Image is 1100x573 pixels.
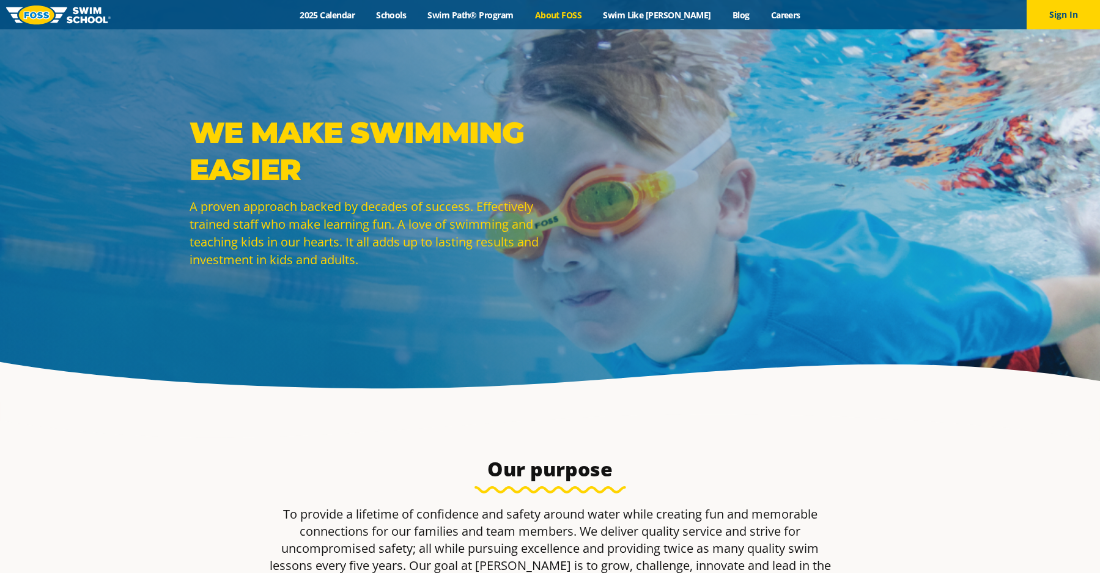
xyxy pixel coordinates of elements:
[524,9,592,21] a: About FOSS
[417,9,524,21] a: Swim Path® Program
[289,9,366,21] a: 2025 Calendar
[760,9,811,21] a: Careers
[190,114,544,188] p: WE MAKE SWIMMING EASIER
[190,198,544,268] p: A proven approach backed by decades of success. Effectively trained staff who make learning fun. ...
[262,457,839,481] h3: Our purpose
[366,9,417,21] a: Schools
[722,9,760,21] a: Blog
[592,9,722,21] a: Swim Like [PERSON_NAME]
[6,6,111,24] img: FOSS Swim School Logo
